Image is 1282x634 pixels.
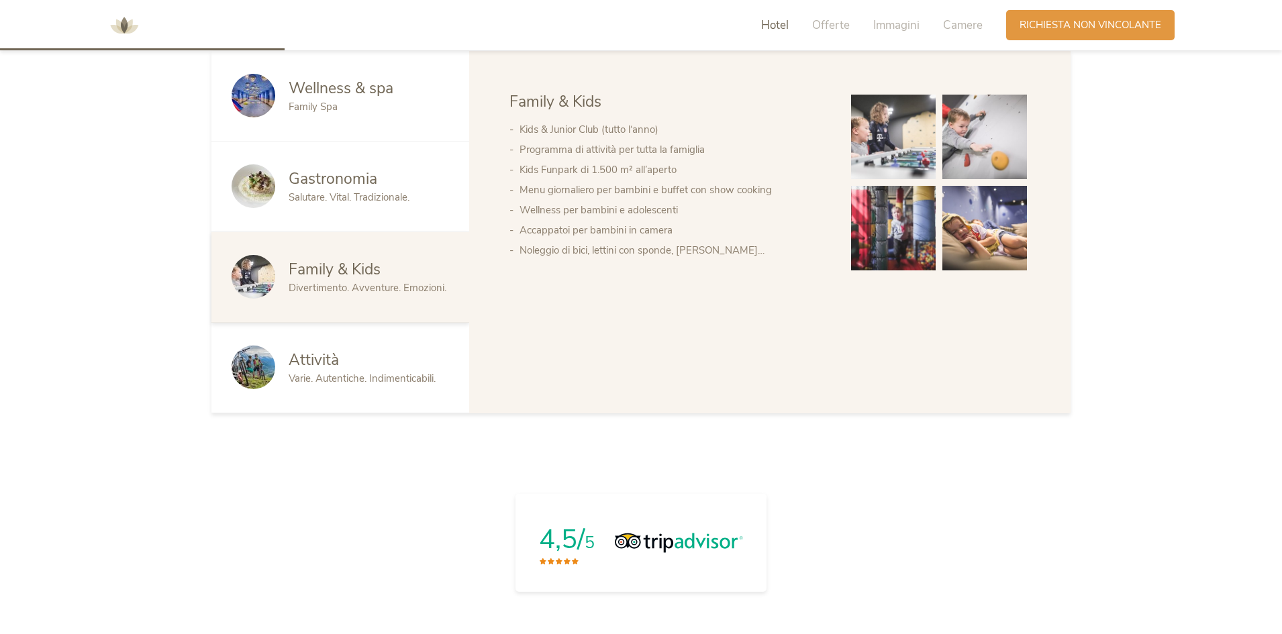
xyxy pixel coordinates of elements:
li: Kids & Junior Club (tutto l‘anno) [520,119,824,140]
a: 4,5/5Tripadvisor [515,494,766,592]
span: Attività [289,350,339,370]
li: Menu giornaliero per bambini e buffet con show cooking [520,180,824,200]
span: Salutare. Vital. Tradizionale. [289,191,409,204]
img: AMONTI & LUNARIS Wellnessresort [104,5,144,46]
img: Tripadvisor [615,533,742,553]
span: Hotel [761,17,789,33]
span: Family & Kids [289,259,381,280]
span: Varie. Autentiche. Indimenticabili. [289,372,436,385]
span: Immagini [873,17,920,33]
li: Programma di attività per tutta la famiglia [520,140,824,160]
span: Wellness & spa [289,78,393,99]
span: Family & Kids [509,91,601,112]
li: Noleggio di bici, lettini con sponde, [PERSON_NAME]… [520,240,824,260]
span: Gastronomia [289,168,377,189]
span: Divertimento. Avventure. Emozioni. [289,281,446,295]
a: AMONTI & LUNARIS Wellnessresort [104,20,144,30]
span: Richiesta non vincolante [1020,18,1161,32]
span: Family Spa [289,100,338,113]
li: Accappatoi per bambini in camera [520,220,824,240]
span: Camere [943,17,983,33]
span: 5 [585,531,595,554]
li: Kids Funpark di 1.500 m² all’aperto [520,160,824,180]
li: Wellness per bambini e adolescenti [520,200,824,220]
span: 4,5/ [539,521,585,558]
span: Offerte [812,17,850,33]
